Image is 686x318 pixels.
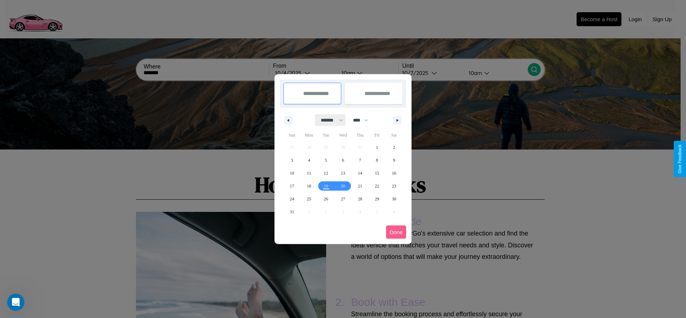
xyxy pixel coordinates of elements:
[290,193,294,205] span: 24
[392,193,396,205] span: 30
[352,129,368,141] span: Thu
[368,180,385,193] button: 22
[393,154,395,167] span: 9
[352,154,368,167] button: 7
[283,193,300,205] button: 24
[291,154,293,167] span: 3
[7,294,24,311] iframe: Intercom live chat
[324,180,328,193] span: 19
[358,167,362,180] span: 14
[375,180,379,193] span: 22
[300,129,317,141] span: Mon
[341,193,345,205] span: 27
[318,129,334,141] span: Tue
[334,180,351,193] button: 20
[386,226,406,239] button: Done
[334,129,351,141] span: Wed
[368,154,385,167] button: 8
[334,193,351,205] button: 27
[283,154,300,167] button: 3
[368,193,385,205] button: 29
[300,193,317,205] button: 25
[308,154,310,167] span: 4
[324,167,328,180] span: 12
[334,154,351,167] button: 6
[386,154,403,167] button: 9
[318,167,334,180] button: 12
[392,167,396,180] span: 16
[386,141,403,154] button: 2
[393,141,395,154] span: 2
[318,193,334,205] button: 26
[352,167,368,180] button: 14
[368,167,385,180] button: 15
[300,154,317,167] button: 4
[352,193,368,205] button: 28
[283,205,300,218] button: 31
[358,180,362,193] span: 21
[386,180,403,193] button: 23
[318,154,334,167] button: 5
[325,154,327,167] span: 5
[677,144,682,174] div: Give Feedback
[342,154,344,167] span: 6
[300,167,317,180] button: 11
[307,180,311,193] span: 18
[375,167,379,180] span: 15
[307,193,311,205] span: 25
[359,154,361,167] span: 7
[386,167,403,180] button: 16
[290,180,294,193] span: 17
[376,141,378,154] span: 1
[283,180,300,193] button: 17
[386,129,403,141] span: Sat
[290,205,294,218] span: 31
[283,167,300,180] button: 10
[300,180,317,193] button: 18
[392,180,396,193] span: 23
[324,193,328,205] span: 26
[341,180,345,193] span: 20
[386,193,403,205] button: 30
[358,193,362,205] span: 28
[290,167,294,180] span: 10
[375,193,379,205] span: 29
[368,129,385,141] span: Fri
[283,129,300,141] span: Sun
[341,167,345,180] span: 13
[368,141,385,154] button: 1
[352,180,368,193] button: 21
[318,180,334,193] button: 19
[376,154,378,167] span: 8
[307,167,311,180] span: 11
[334,167,351,180] button: 13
